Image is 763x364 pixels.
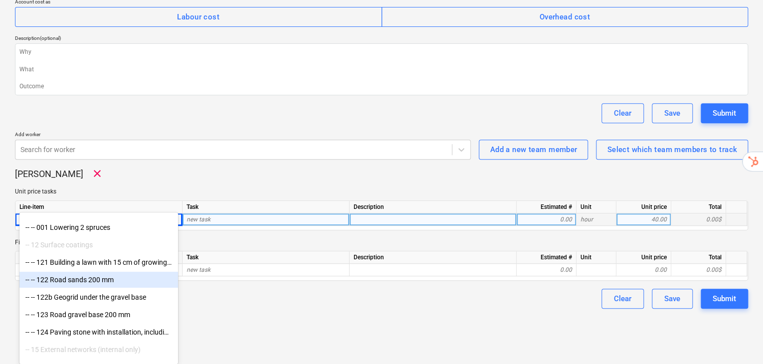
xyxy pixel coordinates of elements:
[576,201,616,213] div: Unit
[350,251,517,264] div: Description
[15,187,748,196] p: Unit price tasks
[19,202,178,218] div: -- 12 Preparation and demolition
[701,103,748,123] button: Submit
[601,289,644,309] button: Clear
[187,266,210,273] span: new task
[652,103,693,123] button: Save
[521,264,572,276] div: 0.00
[490,143,577,156] div: Add a new team member
[576,213,616,226] div: hour
[19,272,178,288] div: -- -- 122 Road sands 200 mm
[15,168,83,180] p: [PERSON_NAME]
[601,103,644,123] button: Clear
[620,264,667,276] div: 0.00
[664,292,680,305] div: Save
[713,107,736,120] div: Submit
[614,107,631,120] div: Clear
[177,10,219,23] div: Labour cost
[19,289,178,305] div: -- -- 122b Geogrid under the gravel base
[517,201,576,213] div: Estimated #
[19,307,178,323] div: -- -- 123 Road gravel base 200 mm
[15,131,471,140] p: Add worker
[15,238,748,247] p: Fixed price tasks
[15,201,183,213] div: Line-item
[183,251,350,264] div: Task
[19,254,178,270] div: -- -- 121 Building a lawn with 15 cm of growing soil
[19,237,178,253] div: -- 12 Surface coatings
[517,251,576,264] div: Estimated #
[620,213,667,226] div: 40.00
[15,35,748,41] div: Description (optional)
[616,251,671,264] div: Unit price
[350,201,517,213] div: Description
[539,10,590,23] div: Overhead cost
[15,251,183,264] div: Line-item
[713,292,736,305] div: Submit
[19,219,178,235] div: -- -- 001 Lowering 2 spruces
[521,213,572,226] div: 0.00
[19,342,178,358] div: -- 15 External networks (internal only)
[671,201,726,213] div: Total
[183,201,350,213] div: Task
[187,216,210,223] span: new task
[671,213,726,226] div: 0.00$
[652,289,693,309] button: Save
[616,201,671,213] div: Unit price
[15,7,382,27] button: Labour cost
[614,292,631,305] div: Clear
[479,140,588,160] button: Add a new team member
[576,251,616,264] div: Unit
[701,289,748,309] button: Submit
[607,143,737,156] div: Select which team members to track
[671,264,726,276] div: 0.00$
[91,168,103,180] span: Remove worker
[671,251,726,264] div: Total
[596,140,748,160] button: Select which team members to track
[19,324,178,340] div: -- -- 124 Paving stone with installation, including bedding
[381,7,749,27] button: Overhead cost
[664,107,680,120] div: Save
